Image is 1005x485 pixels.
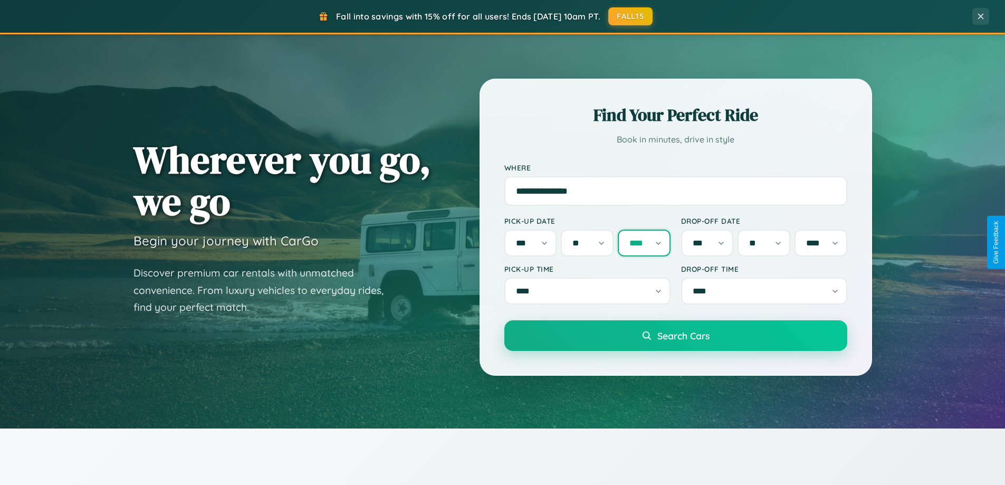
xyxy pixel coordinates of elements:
label: Where [504,163,847,172]
p: Book in minutes, drive in style [504,132,847,147]
h3: Begin your journey with CarGo [133,233,319,249]
h2: Find Your Perfect Ride [504,103,847,127]
label: Drop-off Time [681,264,847,273]
button: Search Cars [504,320,847,351]
p: Discover premium car rentals with unmatched convenience. From luxury vehicles to everyday rides, ... [133,264,397,316]
div: Give Feedback [992,221,1000,264]
span: Search Cars [657,330,710,341]
span: Fall into savings with 15% off for all users! Ends [DATE] 10am PT. [336,11,600,22]
h1: Wherever you go, we go [133,139,431,222]
button: FALL15 [608,7,653,25]
label: Drop-off Date [681,216,847,225]
label: Pick-up Date [504,216,671,225]
label: Pick-up Time [504,264,671,273]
